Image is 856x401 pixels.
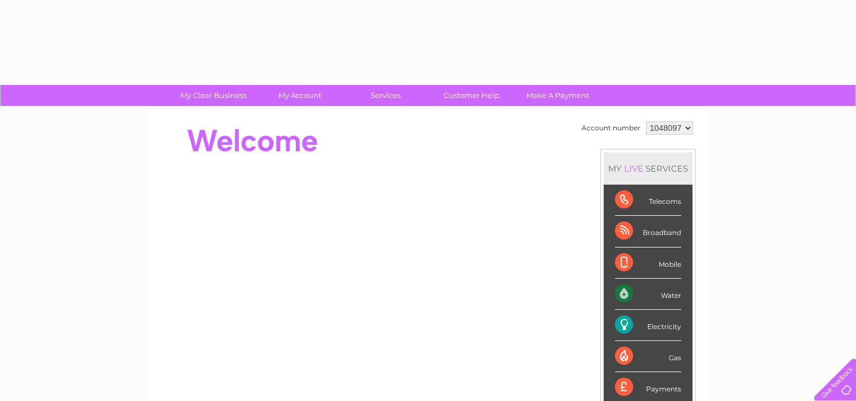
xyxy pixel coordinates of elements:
div: Water [615,279,681,310]
td: Account number [579,118,643,138]
a: Customer Help [425,85,518,106]
div: Gas [615,341,681,372]
div: Electricity [615,310,681,341]
a: Make A Payment [511,85,604,106]
div: LIVE [622,163,646,174]
div: Mobile [615,248,681,279]
a: My Account [253,85,346,106]
a: Services [339,85,432,106]
div: MY SERVICES [604,152,692,185]
div: Broadband [615,216,681,247]
div: Telecoms [615,185,681,216]
a: My Clear Business [167,85,260,106]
